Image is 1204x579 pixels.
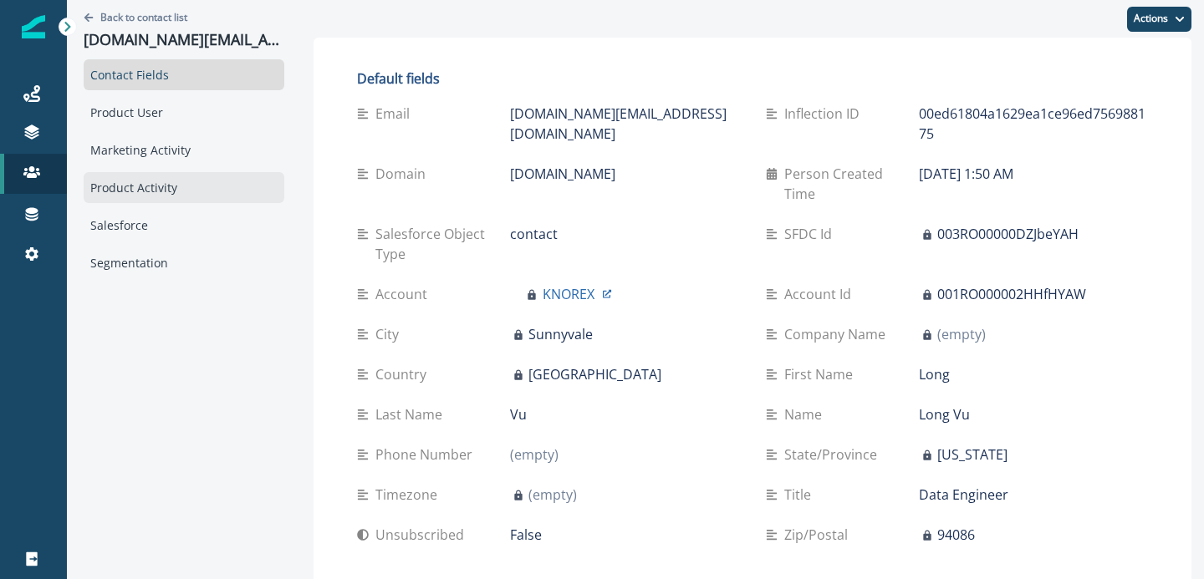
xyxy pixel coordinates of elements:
p: Name [784,404,829,424]
div: Segmentation [84,247,284,278]
div: Contact Fields [84,59,284,90]
p: Long Vu [919,404,970,424]
p: Long [919,364,950,384]
p: Person Created Time [784,164,919,204]
p: Phone Number [375,444,479,465]
p: City [375,324,406,344]
p: Account Id [784,284,858,304]
p: [DATE] 1:50 AM [919,164,1013,184]
p: State/Province [784,444,884,465]
p: (empty) [937,324,986,344]
p: 00ed61804a1629ea1ce96ed756988175 [919,104,1148,144]
p: Country [375,364,433,384]
p: 001RO000002HHfHYAW [937,284,1086,304]
h2: Default fields [357,71,1148,87]
button: Actions [1127,7,1191,32]
p: [DOMAIN_NAME][EMAIL_ADDRESS][DOMAIN_NAME] [510,104,739,144]
p: Account [375,284,434,304]
p: [US_STATE] [937,444,1008,465]
p: [DOMAIN_NAME][EMAIL_ADDRESS][DOMAIN_NAME] [84,31,284,49]
p: Domain [375,164,432,184]
p: Title [784,485,818,505]
p: (empty) [528,485,577,505]
p: Salesforce Object Type [375,224,510,264]
img: Inflection [22,15,45,38]
div: Salesforce [84,210,284,241]
p: Unsubscribed [375,525,471,545]
p: Sunnyvale [528,324,593,344]
p: contact [510,224,558,244]
div: Product User [84,97,284,128]
p: Data Engineer [919,485,1008,505]
p: [GEOGRAPHIC_DATA] [528,364,661,384]
p: Email [375,104,416,124]
p: [DOMAIN_NAME] [510,164,615,184]
p: Timezone [375,485,444,505]
div: Product Activity [84,172,284,203]
p: Company Name [784,324,892,344]
p: Zip/Postal [784,525,855,545]
p: 003RO00000DZJbeYAH [937,224,1079,244]
p: Inflection ID [784,104,866,124]
p: KNOREX [543,284,594,304]
p: Back to contact list [100,10,187,24]
p: First Name [784,364,860,384]
p: (empty) [510,444,559,465]
p: Vu [510,404,527,424]
p: 94086 [937,525,975,545]
p: False [510,525,542,545]
button: Go back [84,10,187,24]
p: SFDC Id [784,224,839,244]
p: Last Name [375,404,449,424]
div: Marketing Activity [84,135,284,165]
